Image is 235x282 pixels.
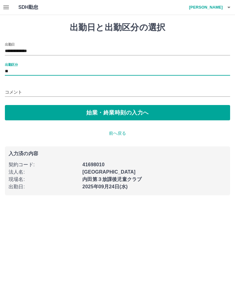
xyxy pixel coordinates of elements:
[5,42,15,47] label: 出勤日
[9,151,226,156] p: 入力済の内容
[5,130,230,137] p: 前へ戻る
[5,105,230,120] button: 始業・終業時刻の入力へ
[9,183,79,190] p: 出勤日 :
[82,177,142,182] b: 内田第３放課後児童クラブ
[82,184,128,189] b: 2025年09月24日(水)
[9,161,79,168] p: 契約コード :
[82,162,104,167] b: 41698010
[5,22,230,33] h1: 出勤日と出勤区分の選択
[5,62,18,67] label: 出勤区分
[9,176,79,183] p: 現場名 :
[9,168,79,176] p: 法人名 :
[82,169,136,175] b: [GEOGRAPHIC_DATA]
